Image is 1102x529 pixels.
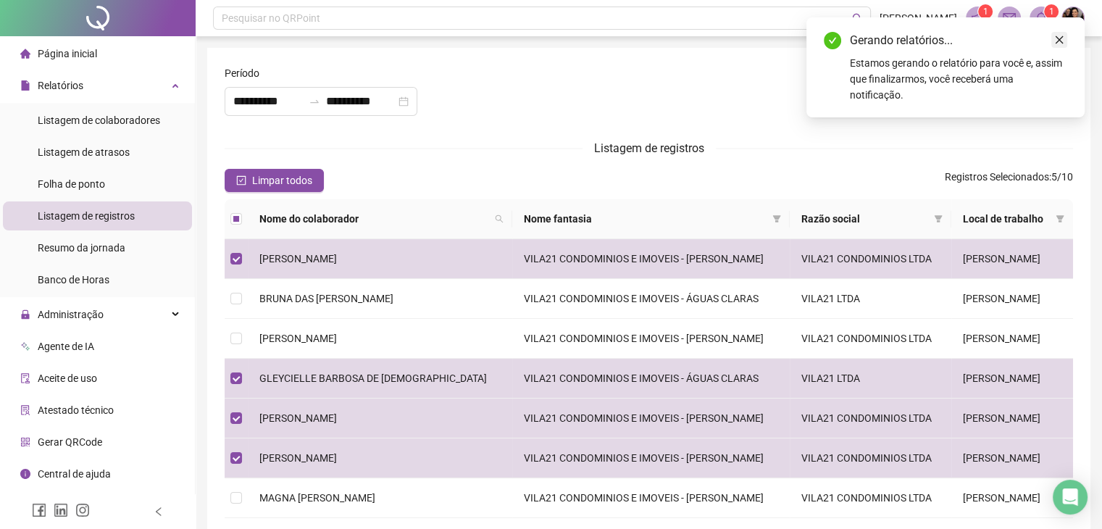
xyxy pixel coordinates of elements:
td: VILA21 CONDOMINIOS LTDA [790,239,952,279]
span: mail [1003,12,1016,25]
span: Central de ajuda [38,468,111,480]
span: Registros Selecionados [945,171,1049,183]
td: VILA21 LTDA [790,359,952,399]
td: VILA21 CONDOMINIOS E IMOVEIS - [PERSON_NAME] [512,239,790,279]
td: VILA21 CONDOMINIOS LTDA [790,319,952,359]
td: VILA21 CONDOMINIOS E IMOVEIS - [PERSON_NAME] [512,478,790,518]
td: [PERSON_NAME] [951,438,1073,478]
td: [PERSON_NAME] [951,399,1073,438]
span: check-circle [824,32,841,49]
span: search [495,214,504,223]
span: [PERSON_NAME] [259,412,337,424]
span: search [492,208,506,230]
span: Razão social [801,211,929,227]
td: [PERSON_NAME] [951,359,1073,399]
span: instagram [75,503,90,517]
span: Período [225,65,259,81]
span: Aceite de uso [38,372,97,384]
sup: 1 [1044,4,1059,19]
span: filter [769,208,784,230]
span: bell [1035,12,1048,25]
td: [PERSON_NAME] [951,319,1073,359]
span: Gerar QRCode [38,436,102,448]
span: Resumo da jornada [38,242,125,254]
span: filter [1056,214,1064,223]
span: file [20,80,30,91]
span: Limpar todos [252,172,312,188]
span: solution [20,405,30,415]
td: [PERSON_NAME] [951,239,1073,279]
span: filter [931,208,946,230]
td: VILA21 CONDOMINIOS E IMOVEIS - [PERSON_NAME] [512,438,790,478]
span: linkedin [54,503,68,517]
a: Close [1051,32,1067,48]
span: [PERSON_NAME] [880,10,957,26]
span: Listagem de registros [38,210,135,222]
span: facebook [32,503,46,517]
span: info-circle [20,469,30,479]
td: VILA21 CONDOMINIOS E IMOVEIS - [PERSON_NAME] [512,399,790,438]
span: Nome fantasia [524,211,767,227]
span: [PERSON_NAME] [259,253,337,264]
span: [PERSON_NAME] [259,333,337,344]
span: qrcode [20,437,30,447]
span: Nome do colaborador [259,211,489,227]
sup: 1 [978,4,993,19]
td: VILA21 CONDOMINIOS E IMOVEIS - ÁGUAS CLARAS [512,359,790,399]
span: 1 [983,7,988,17]
span: filter [934,214,943,223]
span: Listagem de registros [594,141,704,155]
span: : 5 / 10 [945,169,1073,192]
span: Página inicial [38,48,97,59]
span: filter [772,214,781,223]
img: 84126 [1062,7,1084,29]
span: 1 [1049,7,1054,17]
span: notification [971,12,984,25]
span: MAGNA [PERSON_NAME] [259,492,375,504]
td: VILA21 CONDOMINIOS E IMOVEIS - [PERSON_NAME] [512,319,790,359]
span: left [154,507,164,517]
span: [PERSON_NAME] [259,452,337,464]
td: [PERSON_NAME] [951,279,1073,319]
span: home [20,49,30,59]
span: lock [20,309,30,320]
span: search [852,13,863,24]
button: Limpar todos [225,169,324,192]
td: VILA21 CONDOMINIOS LTDA [790,399,952,438]
span: Banco de Horas [38,274,109,286]
td: VILA21 CONDOMINIOS LTDA [790,438,952,478]
span: GLEYCIELLE BARBOSA DE [DEMOGRAPHIC_DATA] [259,372,487,384]
span: check-square [236,175,246,186]
span: Agente de IA [38,341,94,352]
span: to [309,96,320,107]
span: Listagem de colaboradores [38,114,160,126]
span: Relatórios [38,80,83,91]
span: BRUNA DAS [PERSON_NAME] [259,293,393,304]
div: Open Intercom Messenger [1053,480,1088,515]
span: filter [1053,208,1067,230]
span: swap-right [309,96,320,107]
span: Atestado técnico [38,404,114,416]
span: Administração [38,309,104,320]
span: Listagem de atrasos [38,146,130,158]
span: Folha de ponto [38,178,105,190]
span: audit [20,373,30,383]
div: Gerando relatórios... [850,32,1067,49]
td: VILA21 CONDOMINIOS LTDA [790,478,952,518]
td: VILA21 LTDA [790,279,952,319]
div: Estamos gerando o relatório para você e, assim que finalizarmos, você receberá uma notificação. [850,55,1067,103]
td: VILA21 CONDOMINIOS E IMOVEIS - ÁGUAS CLARAS [512,279,790,319]
span: close [1054,35,1064,45]
td: [PERSON_NAME] [951,478,1073,518]
span: Local de trabalho [963,211,1050,227]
